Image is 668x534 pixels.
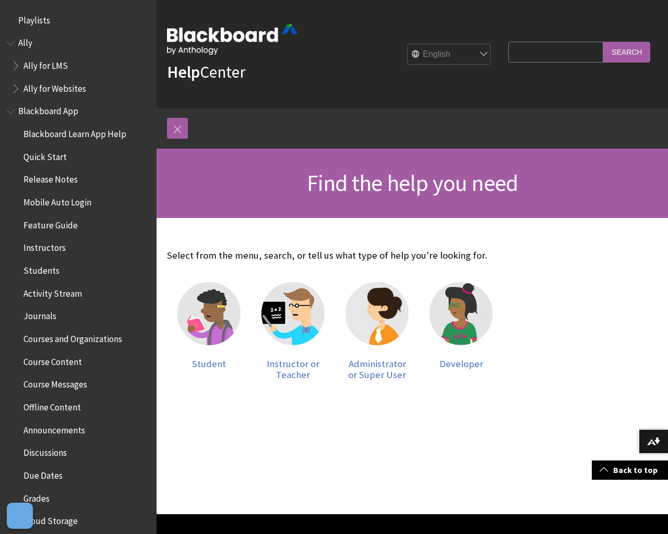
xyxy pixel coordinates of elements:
[261,282,325,381] a: Instructor Instructor or Teacher
[6,11,150,29] nav: Book outline for Playlists
[23,148,67,162] span: Quick Start
[23,125,126,139] span: Blackboard Learn App Help
[177,282,241,381] a: Student Student
[603,42,650,62] input: Search
[6,34,150,98] nav: Book outline for Anthology Ally Help
[23,353,82,367] span: Course Content
[23,57,68,71] span: Ally for LMS
[23,467,63,481] span: Due Dates
[261,282,325,345] img: Instructor
[18,103,78,117] span: Blackboard App
[177,282,241,345] img: Student
[18,11,50,26] span: Playlists
[345,282,409,381] a: Administrator Administrator or Super User
[23,308,56,322] span: Journals
[23,376,87,390] span: Course Messages
[23,216,78,230] span: Feature Guide
[167,249,503,262] p: Select from the menu, search, or tell us what type of help you're looking for.
[592,460,668,480] a: Back to top
[23,398,81,412] span: Offline Content
[430,282,493,381] a: Developer
[23,193,91,208] span: Mobile Auto Login
[167,62,200,82] strong: Help
[23,80,86,94] span: Ally for Websites
[23,444,67,458] span: Discussions
[345,282,409,345] img: Administrator
[23,239,66,253] span: Instructors
[408,44,491,65] select: Site Language Selector
[23,171,78,185] span: Release Notes
[167,62,245,82] a: HelpCenter
[307,168,518,197] span: Find the help you need
[192,358,226,370] span: Student
[23,512,78,526] span: Cloud Storage
[23,330,122,344] span: Courses and Organizations
[267,358,319,381] span: Instructor or Teacher
[23,285,82,299] span: Activity Stream
[18,34,32,48] span: Ally
[7,503,33,529] button: Open Preferences
[23,262,59,276] span: Students
[23,490,50,504] span: Grades
[439,358,483,370] span: Developer
[23,421,85,435] span: Announcements
[167,25,297,55] img: Blackboard by Anthology
[348,358,406,381] span: Administrator or Super User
